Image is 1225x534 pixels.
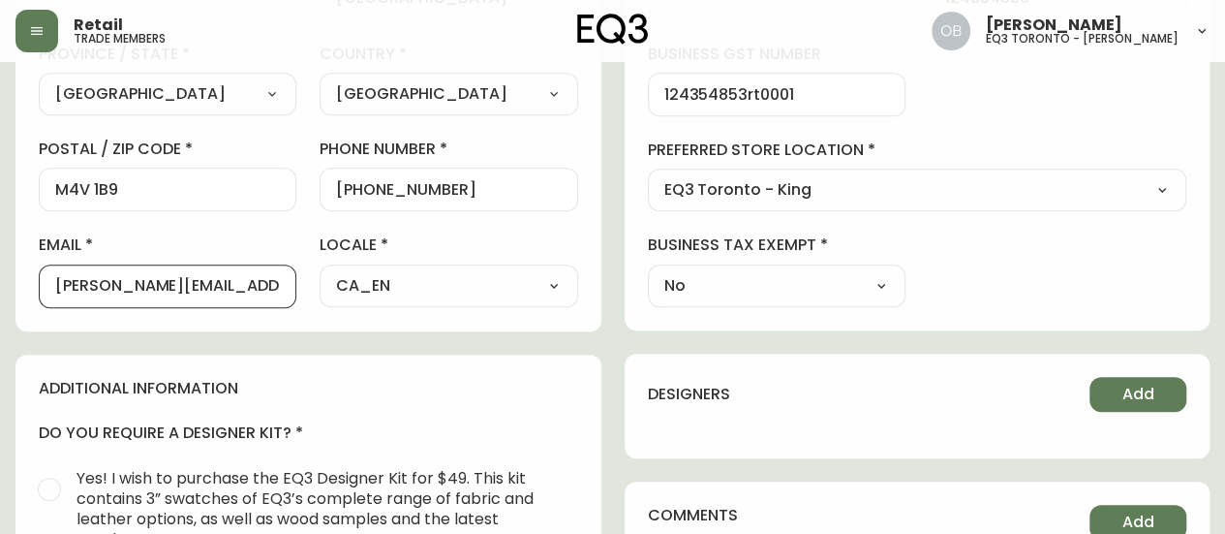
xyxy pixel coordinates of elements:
[74,33,166,45] h5: trade members
[39,378,578,399] h4: additional information
[648,140,1187,161] label: preferred store location
[39,139,296,160] label: postal / zip code
[320,139,577,160] label: phone number
[1122,512,1154,533] span: Add
[1122,384,1154,405] span: Add
[932,12,970,50] img: 8e0065c524da89c5c924d5ed86cfe468
[39,235,296,256] label: email
[648,384,730,405] h4: designers
[648,235,905,256] label: business tax exempt
[986,33,1179,45] h5: eq3 toronto - [PERSON_NAME]
[577,14,649,45] img: logo
[648,505,738,526] h4: comments
[986,17,1122,33] span: [PERSON_NAME]
[39,423,578,444] h4: do you require a designer kit?
[320,235,577,256] label: locale
[1089,377,1186,412] button: Add
[74,17,123,33] span: Retail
